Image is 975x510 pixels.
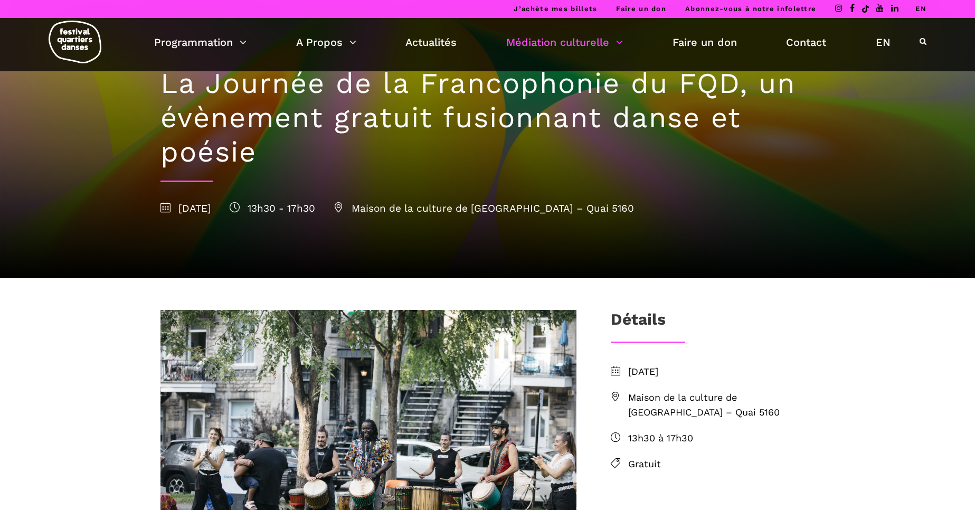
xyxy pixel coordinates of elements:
a: EN [876,33,891,51]
a: Médiation culturelle [506,33,623,51]
span: Maison de la culture de [GEOGRAPHIC_DATA] – Quai 5160 [334,202,634,214]
span: [DATE] [160,202,211,214]
span: [DATE] [628,364,815,380]
span: 13h30 à 17h30 [628,431,815,446]
a: Faire un don [616,5,666,13]
img: logo-fqd-med [49,21,101,63]
a: Abonnez-vous à notre infolettre [685,5,816,13]
a: EN [915,5,926,13]
h3: Détails [611,310,666,336]
a: Programmation [154,33,247,51]
h1: La Journée de la Francophonie du FQD, un évènement gratuit fusionnant danse et poésie [160,67,815,169]
a: J’achète mes billets [514,5,597,13]
span: Maison de la culture de [GEOGRAPHIC_DATA] – Quai 5160 [628,390,815,421]
span: 13h30 - 17h30 [230,202,315,214]
span: Gratuit [628,457,815,472]
a: Actualités [405,33,457,51]
a: Contact [786,33,826,51]
a: Faire un don [673,33,737,51]
a: A Propos [296,33,356,51]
